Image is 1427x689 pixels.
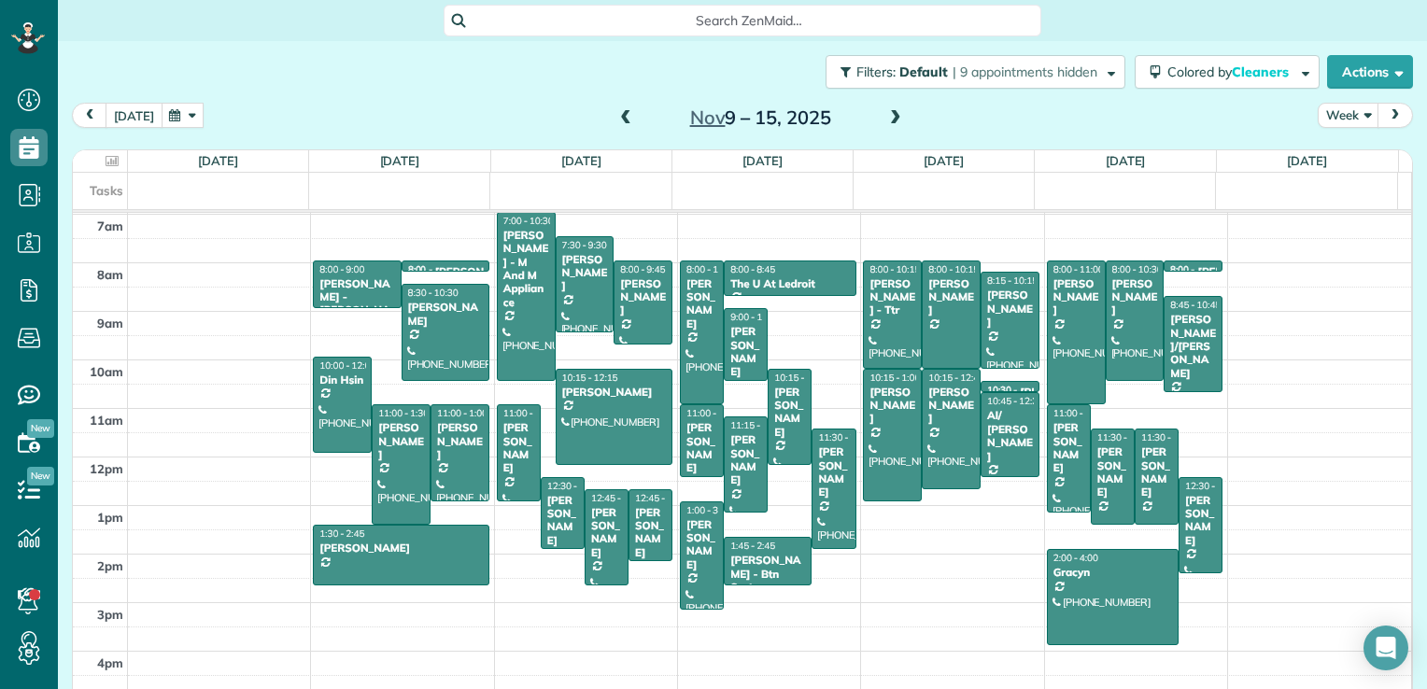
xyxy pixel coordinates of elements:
[319,263,364,275] span: 8:00 - 9:00
[377,421,425,461] div: [PERSON_NAME]
[1318,103,1379,128] button: Week
[619,277,667,317] div: [PERSON_NAME]
[1053,552,1098,564] span: 2:00 - 4:00
[407,301,484,328] div: [PERSON_NAME]
[1185,480,1236,492] span: 12:30 - 2:30
[1378,103,1413,128] button: next
[869,263,920,275] span: 8:00 - 10:15
[1135,55,1320,89] button: Colored byCleaners
[730,540,775,552] span: 1:45 - 2:45
[986,409,1034,463] div: Al/ [PERSON_NAME]
[987,395,1043,407] span: 10:45 - 12:30
[1097,431,1148,443] span: 11:30 - 1:30
[685,277,718,331] div: [PERSON_NAME]
[774,372,830,384] span: 10:15 - 12:15
[730,263,775,275] span: 8:00 - 8:45
[927,386,975,426] div: [PERSON_NAME]
[686,263,737,275] span: 8:00 - 11:00
[408,287,459,299] span: 8:30 - 10:30
[690,105,726,129] span: Nov
[986,288,1034,329] div: [PERSON_NAME]
[437,407,487,419] span: 11:00 - 1:00
[686,504,731,516] span: 1:00 - 3:15
[90,413,123,428] span: 11am
[987,274,1038,287] span: 8:15 - 10:15
[503,215,554,227] span: 7:00 - 10:30
[729,277,850,290] div: The U At Ledroit
[826,55,1125,89] button: Filters: Default | 9 appointments hidden
[1096,445,1129,499] div: [PERSON_NAME]
[1167,63,1295,80] span: Colored by
[436,421,484,461] div: [PERSON_NAME]
[1053,421,1085,475] div: [PERSON_NAME]
[97,316,123,330] span: 9am
[685,421,718,475] div: [PERSON_NAME]
[953,63,1097,80] span: | 9 appointments hidden
[729,325,762,379] div: [PERSON_NAME]
[1170,299,1221,311] span: 8:45 - 10:45
[1232,63,1292,80] span: Cleaners
[547,480,598,492] span: 12:30 - 2:00
[927,277,975,317] div: [PERSON_NAME]
[1053,566,1173,579] div: Gracyn
[620,263,665,275] span: 8:00 - 9:45
[97,510,123,525] span: 1pm
[561,153,601,168] a: [DATE]
[1141,431,1192,443] span: 11:30 - 1:30
[97,267,123,282] span: 8am
[1363,626,1408,670] div: Open Intercom Messenger
[1112,263,1163,275] span: 8:00 - 10:30
[562,372,618,384] span: 10:15 - 12:15
[730,419,781,431] span: 11:15 - 1:15
[318,277,395,331] div: [PERSON_NAME] - [PERSON_NAME]
[318,373,366,387] div: Din Hsin
[380,153,420,168] a: [DATE]
[72,103,107,128] button: prev
[634,506,667,560] div: [PERSON_NAME]
[817,445,850,499] div: [PERSON_NAME]
[561,253,609,293] div: [PERSON_NAME]
[1198,265,1289,278] div: [PERSON_NAME]
[1106,153,1146,168] a: [DATE]
[378,407,429,419] span: 11:00 - 1:30
[816,55,1125,89] a: Filters: Default | 9 appointments hidden
[1053,263,1104,275] span: 8:00 - 11:00
[591,492,642,504] span: 12:45 - 2:45
[1184,494,1217,548] div: [PERSON_NAME]
[1327,55,1413,89] button: Actions
[502,421,535,475] div: [PERSON_NAME]
[319,527,364,540] span: 1:30 - 2:45
[685,518,718,572] div: [PERSON_NAME]
[97,218,123,233] span: 7am
[818,431,869,443] span: 11:30 - 2:00
[106,103,162,128] button: [DATE]
[90,364,123,379] span: 10am
[97,607,123,622] span: 3pm
[928,372,984,384] span: 10:15 - 12:45
[562,239,607,251] span: 7:30 - 9:30
[643,107,877,128] h2: 9 – 15, 2025
[730,311,781,323] span: 9:00 - 10:30
[27,419,54,438] span: New
[899,63,949,80] span: Default
[1169,313,1217,380] div: [PERSON_NAME]/[PERSON_NAME]
[319,359,375,372] span: 10:00 - 12:00
[435,265,526,278] div: [PERSON_NAME]
[27,467,54,485] span: New
[1287,153,1327,168] a: [DATE]
[198,153,238,168] a: [DATE]
[869,277,916,317] div: [PERSON_NAME] - Ttr
[856,63,896,80] span: Filters:
[561,386,668,399] div: [PERSON_NAME]
[1140,445,1173,499] div: [PERSON_NAME]
[503,407,554,419] span: 11:00 - 1:00
[869,386,916,426] div: [PERSON_NAME]
[1053,277,1100,317] div: [PERSON_NAME]
[729,433,762,487] div: [PERSON_NAME]
[924,153,964,168] a: [DATE]
[1020,386,1110,399] div: [PERSON_NAME]
[928,263,979,275] span: 8:00 - 10:15
[90,183,123,198] span: Tasks
[635,492,685,504] span: 12:45 - 2:15
[590,506,623,560] div: [PERSON_NAME]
